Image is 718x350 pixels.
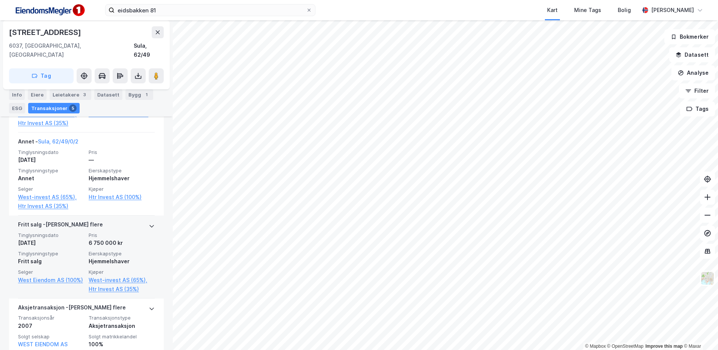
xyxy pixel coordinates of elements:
div: Kontrollprogram for chat [680,314,718,350]
span: Tinglysningsdato [18,149,84,155]
div: Hjemmelshaver [89,257,155,266]
div: 2007 [18,321,84,330]
button: Tags [680,101,715,116]
div: — [89,155,155,164]
div: Eiere [28,89,47,100]
a: West-invest AS (65%), [89,276,155,285]
div: 1 [143,91,150,98]
button: Filter [679,83,715,98]
a: WEST EIENDOM AS [18,341,68,347]
span: Eierskapstype [89,167,155,174]
span: Solgt matrikkelandel [89,333,155,340]
div: Aksjetransaksjon [89,321,155,330]
button: Datasett [669,47,715,62]
span: Pris [89,232,155,238]
div: 100% [89,340,155,349]
div: Bygg [125,89,153,100]
div: 6 750 000 kr [89,238,155,247]
div: Hjemmelshaver [89,174,155,183]
a: OpenStreetMap [607,344,644,349]
button: Tag [9,68,74,83]
img: Z [700,271,715,285]
span: Tinglysningstype [18,250,84,257]
span: Tinglysningstype [18,167,84,174]
a: Htr Invest AS (35%) [89,285,155,294]
div: 5 [69,104,77,112]
div: Leietakere [50,89,91,100]
a: West-invest AS (65%), [18,193,84,202]
div: ESG [9,103,25,113]
a: Sula, 62/49/0/2 [38,138,78,145]
div: Bolig [618,6,631,15]
div: Fritt salg [18,257,84,266]
span: Eierskapstype [89,250,155,257]
div: 6037, [GEOGRAPHIC_DATA], [GEOGRAPHIC_DATA] [9,41,134,59]
span: Selger [18,186,84,192]
div: [DATE] [18,238,84,247]
button: Analyse [671,65,715,80]
div: Kart [547,6,558,15]
a: West Eiendom AS (100%) [18,276,84,285]
span: Selger [18,269,84,275]
div: [PERSON_NAME] [651,6,694,15]
div: Annet - [18,137,78,149]
span: Transaksjonsår [18,315,84,321]
a: Htr Invest AS (35%) [18,202,84,211]
iframe: Chat Widget [680,314,718,350]
img: F4PB6Px+NJ5v8B7XTbfpPpyloAAAAASUVORK5CYII= [12,2,87,19]
div: Info [9,89,25,100]
a: Mapbox [585,344,606,349]
span: Tinglysningsdato [18,232,84,238]
span: Pris [89,149,155,155]
div: Aksjetransaksjon - [PERSON_NAME] flere [18,303,126,315]
div: Sula, 62/49 [134,41,164,59]
a: Improve this map [646,344,683,349]
div: [DATE] [18,155,84,164]
div: Mine Tags [574,6,601,15]
div: [STREET_ADDRESS] [9,26,83,38]
div: Transaksjoner [28,103,80,113]
span: Kjøper [89,186,155,192]
div: Annet [18,174,84,183]
span: Transaksjonstype [89,315,155,321]
span: Kjøper [89,269,155,275]
a: Htr Invest AS (35%) [18,119,84,128]
a: Htr Invest AS (100%) [89,193,155,202]
input: Søk på adresse, matrikkel, gårdeiere, leietakere eller personer [115,5,306,16]
div: Datasett [94,89,122,100]
button: Bokmerker [664,29,715,44]
div: 3 [81,91,88,98]
div: Fritt salg - [PERSON_NAME] flere [18,220,103,232]
span: Solgt selskap [18,333,84,340]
